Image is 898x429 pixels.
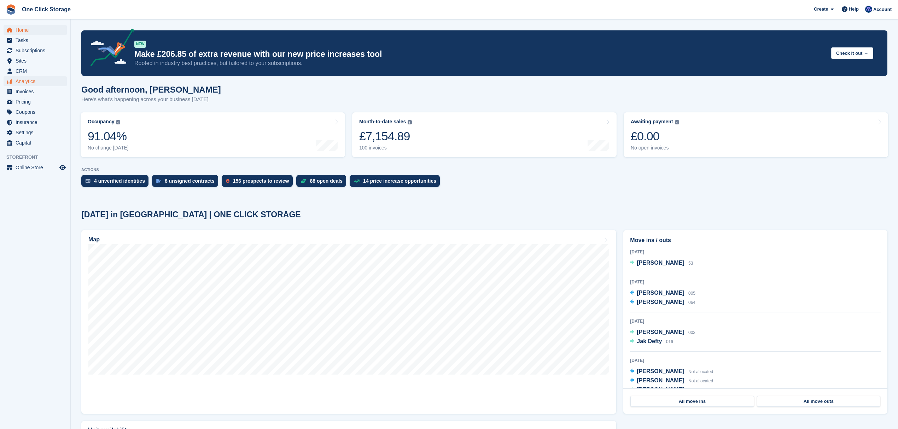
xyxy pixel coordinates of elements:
[666,339,673,344] span: 016
[88,119,114,125] div: Occupancy
[865,6,872,13] img: Thomas
[630,367,713,376] a: [PERSON_NAME] Not allocated
[630,279,881,285] div: [DATE]
[630,236,881,245] h2: Move ins / outs
[296,175,350,190] a: 88 open deals
[688,388,695,393] span: 023
[81,168,887,172] p: ACTIONS
[16,163,58,172] span: Online Store
[16,97,58,107] span: Pricing
[4,35,67,45] a: menu
[350,175,443,190] a: 14 price increase opportunities
[4,56,67,66] a: menu
[4,46,67,55] a: menu
[630,298,695,307] a: [PERSON_NAME] 064
[301,178,307,183] img: deal-1b604bf984904fb50ccaf53a9ad4b4a5d6e5aea283cecdc64d6e3604feb123c2.svg
[156,179,161,183] img: contract_signature_icon-13c848040528278c33f63329250d36e43548de30e8caae1d1a13099fd9432cc5.svg
[84,29,134,69] img: price-adjustments-announcement-icon-8257ccfd72463d97f412b2fc003d46551f7dbcb40ab6d574587a9cd5c0d94...
[359,129,412,143] div: £7,154.89
[222,175,296,190] a: 156 prospects to review
[4,66,67,76] a: menu
[16,87,58,96] span: Invoices
[4,128,67,137] a: menu
[6,4,16,15] img: stora-icon-8386f47178a22dfd0bd8f6a31ec36ba5ce8667c1dd55bd0f319d3a0aa187defe.svg
[630,249,881,255] div: [DATE]
[116,120,120,124] img: icon-info-grey-7440780725fd019a000dd9b08b2336e03edf1995a4989e88bcd33f0948082b44.svg
[675,120,679,124] img: icon-info-grey-7440780725fd019a000dd9b08b2336e03edf1995a4989e88bcd33f0948082b44.svg
[16,56,58,66] span: Sites
[630,318,881,324] div: [DATE]
[631,119,673,125] div: Awaiting payment
[88,145,129,151] div: No change [DATE]
[134,41,146,48] div: NEW
[4,25,67,35] a: menu
[226,179,229,183] img: prospect-51fa495bee0391a8d652442698ab0144808aea92771e9ea1ae160a38d050c398.svg
[4,163,67,172] a: menu
[624,112,888,157] a: Awaiting payment £0.00 No open invoices
[630,259,693,268] a: [PERSON_NAME] 53
[630,289,695,298] a: [PERSON_NAME] 005
[359,145,412,151] div: 100 invoices
[688,300,695,305] span: 064
[81,95,221,104] p: Here's what's happening across your business [DATE]
[16,76,58,86] span: Analytics
[81,112,345,157] a: Occupancy 91.04% No change [DATE]
[4,76,67,86] a: menu
[134,49,826,59] p: Make £206.85 of extra revenue with our new price increases tool
[4,87,67,96] a: menu
[631,129,679,143] div: £0.00
[630,396,754,407] a: All move ins
[354,180,360,183] img: price_increase_opportunities-93ffe204e8149a01c8c9dc8f82e8f89637d9d84a8eef4429ea346261dce0b2c0.svg
[637,260,684,266] span: [PERSON_NAME]
[637,368,684,374] span: [PERSON_NAME]
[688,369,713,374] span: Not allocated
[4,107,67,117] a: menu
[81,175,152,190] a: 4 unverified identities
[4,117,67,127] a: menu
[637,387,684,393] span: [PERSON_NAME]
[688,330,695,335] span: 002
[631,145,679,151] div: No open invoices
[359,119,406,125] div: Month-to-date sales
[16,66,58,76] span: CRM
[688,378,713,383] span: Not allocated
[19,4,74,15] a: One Click Storage
[165,178,215,184] div: 8 unsigned contracts
[152,175,222,190] a: 8 unsigned contracts
[16,128,58,137] span: Settings
[849,6,859,13] span: Help
[16,46,58,55] span: Subscriptions
[630,386,695,395] a: [PERSON_NAME] 023
[630,376,713,386] a: [PERSON_NAME] Not allocated
[688,291,695,296] span: 005
[757,396,880,407] a: All move outs
[58,163,67,172] a: Preview store
[630,337,673,346] a: Jak Defty 016
[86,179,91,183] img: verify_identity-adf6edd0f0f0b5bbfe63781bf79b02c33cf7c696d77639b501bdc392416b5a36.svg
[408,120,412,124] img: icon-info-grey-7440780725fd019a000dd9b08b2336e03edf1995a4989e88bcd33f0948082b44.svg
[16,25,58,35] span: Home
[831,47,873,59] button: Check it out →
[4,138,67,148] a: menu
[637,290,684,296] span: [PERSON_NAME]
[6,154,70,161] span: Storefront
[688,261,693,266] span: 53
[363,178,436,184] div: 14 price increase opportunities
[637,338,662,344] span: Jak Defty
[88,236,100,243] h2: Map
[814,6,828,13] span: Create
[637,377,684,383] span: [PERSON_NAME]
[81,210,301,219] h2: [DATE] in [GEOGRAPHIC_DATA] | ONE CLICK STORAGE
[4,97,67,107] a: menu
[637,329,684,335] span: [PERSON_NAME]
[637,299,684,305] span: [PERSON_NAME]
[16,117,58,127] span: Insurance
[81,85,221,94] h1: Good afternoon, [PERSON_NAME]
[630,357,881,364] div: [DATE]
[352,112,617,157] a: Month-to-date sales £7,154.89 100 invoices
[16,107,58,117] span: Coupons
[88,129,129,143] div: 91.04%
[16,138,58,148] span: Capital
[873,6,892,13] span: Account
[81,230,616,414] a: Map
